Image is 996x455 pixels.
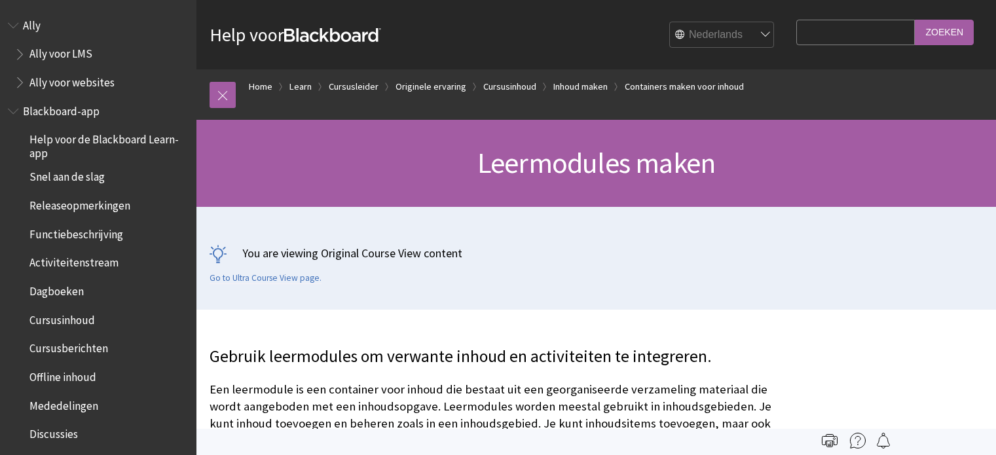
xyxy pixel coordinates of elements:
[249,79,272,95] a: Home
[29,129,187,160] span: Help voor de Blackboard Learn-app
[210,345,789,369] p: Gebruik leermodules om verwante inhoud en activiteiten te integreren.
[29,71,115,89] span: Ally voor websites
[29,424,78,441] span: Discussies
[23,14,41,32] span: Ally
[29,366,96,384] span: Offline inhoud
[29,223,123,241] span: Functiebeschrijving
[210,272,322,284] a: Go to Ultra Course View page.
[29,252,119,270] span: Activiteitenstream
[29,309,95,327] span: Cursusinhoud
[289,79,312,95] a: Learn
[396,79,466,95] a: Originele ervaring
[625,79,744,95] a: Containers maken voor inhoud
[915,20,974,45] input: Zoeken
[29,166,105,184] span: Snel aan de slag
[29,395,98,412] span: Mededelingen
[210,245,983,261] p: You are viewing Original Course View content
[284,28,381,42] strong: Blackboard
[850,433,866,448] img: More help
[670,22,775,48] select: Site Language Selector
[553,79,608,95] a: Inhoud maken
[29,43,92,61] span: Ally voor LMS
[29,280,84,298] span: Dagboeken
[8,14,189,94] nav: Book outline for Anthology Ally Help
[210,381,789,450] p: Een leermodule is een container voor inhoud die bestaat uit een georganiseerde verzameling materi...
[210,23,381,46] a: Help voorBlackboard
[29,194,130,212] span: Releaseopmerkingen
[822,433,838,448] img: Print
[477,145,715,181] span: Leermodules maken
[483,79,536,95] a: Cursusinhoud
[329,79,378,95] a: Cursusleider
[29,338,108,355] span: Cursusberichten
[876,433,891,448] img: Follow this page
[23,100,100,118] span: Blackboard-app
